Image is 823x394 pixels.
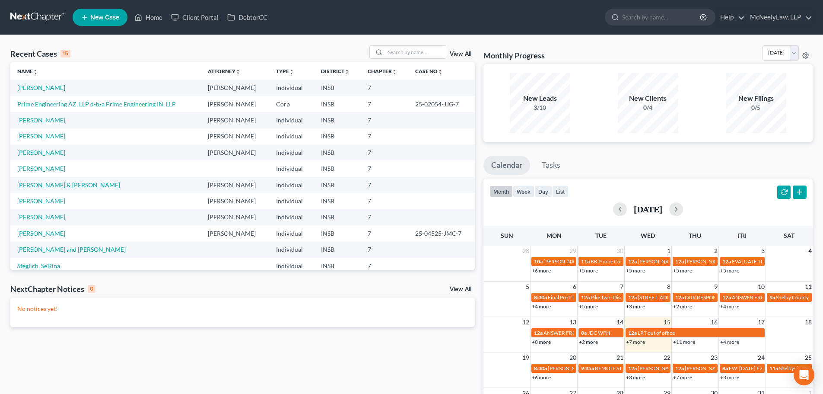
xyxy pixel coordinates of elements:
[361,177,408,193] td: 7
[450,51,471,57] a: View All
[616,317,624,327] span: 14
[641,232,655,239] span: Wed
[675,294,684,301] span: 12a
[17,165,65,172] a: [PERSON_NAME]
[663,352,671,363] span: 22
[510,93,570,103] div: New Leads
[716,10,745,25] a: Help
[314,128,361,144] td: INSB
[269,160,314,176] td: Individual
[618,103,678,112] div: 0/4
[804,352,813,363] span: 25
[572,282,577,292] span: 6
[532,339,551,345] a: +8 more
[579,267,598,274] a: +5 more
[90,14,119,21] span: New Case
[626,267,645,274] a: +5 more
[361,225,408,241] td: 7
[720,339,739,345] a: +4 more
[289,69,294,74] i: unfold_more
[581,365,594,372] span: 9:45a
[726,103,786,112] div: 0/5
[726,93,786,103] div: New Filings
[591,258,736,265] span: BK Phone Consult with [PERSON_NAME][GEOGRAPHIC_DATA]
[201,225,269,241] td: [PERSON_NAME]
[626,374,645,381] a: +3 more
[415,68,443,74] a: Case Nounfold_more
[534,365,547,372] span: 8:30a
[201,96,269,112] td: [PERSON_NAME]
[450,286,471,292] a: View All
[269,209,314,225] td: Individual
[17,68,38,74] a: Nameunfold_more
[722,294,731,301] span: 12a
[314,193,361,209] td: INSB
[628,365,637,372] span: 12a
[269,128,314,144] td: Individual
[581,258,590,265] span: 11a
[17,246,126,253] a: [PERSON_NAME] and [PERSON_NAME]
[569,246,577,256] span: 29
[534,294,547,301] span: 8:30a
[675,365,684,372] span: 12a
[344,69,350,74] i: unfold_more
[269,225,314,241] td: Individual
[17,84,65,91] a: [PERSON_NAME]
[438,69,443,74] i: unfold_more
[673,267,692,274] a: +5 more
[616,352,624,363] span: 21
[552,186,569,197] button: list
[746,10,812,25] a: McNeelyLaw, LLP
[722,365,728,372] span: 8a
[201,128,269,144] td: [PERSON_NAME]
[501,232,513,239] span: Sun
[737,232,747,239] span: Fri
[534,186,552,197] button: day
[269,96,314,112] td: Corp
[534,156,568,175] a: Tasks
[361,160,408,176] td: 7
[710,352,718,363] span: 23
[269,112,314,128] td: Individual
[314,242,361,258] td: INSB
[675,258,684,265] span: 12a
[60,50,70,58] div: 15
[10,48,70,59] div: Recent Cases
[361,144,408,160] td: 7
[804,282,813,292] span: 11
[710,317,718,327] span: 16
[510,103,570,112] div: 3/10
[88,285,95,293] div: 0
[17,116,65,124] a: [PERSON_NAME]
[269,242,314,258] td: Individual
[807,246,813,256] span: 4
[547,232,562,239] span: Mon
[757,282,766,292] span: 10
[804,317,813,327] span: 18
[201,144,269,160] td: [PERSON_NAME]
[534,258,543,265] span: 10a
[720,374,739,381] a: +3 more
[525,282,530,292] span: 5
[17,197,65,205] a: [PERSON_NAME]
[628,330,637,336] span: 12a
[769,294,775,301] span: 9a
[361,209,408,225] td: 7
[314,96,361,112] td: INSB
[628,294,637,301] span: 12a
[223,10,272,25] a: DebtorCC
[314,225,361,241] td: INSB
[729,365,815,372] span: FW: [DATE] Fiscal Committee Meeting
[269,144,314,160] td: Individual
[757,352,766,363] span: 24
[769,365,778,372] span: 11a
[666,246,671,256] span: 1
[17,181,120,189] a: [PERSON_NAME] & [PERSON_NAME]
[17,304,468,313] p: No notices yet!
[361,112,408,128] td: 7
[634,205,662,214] h2: [DATE]
[130,10,167,25] a: Home
[685,365,815,372] span: [PERSON_NAME] Discovery responses due from Plaintiffs
[532,303,551,310] a: +4 more
[757,317,766,327] span: 17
